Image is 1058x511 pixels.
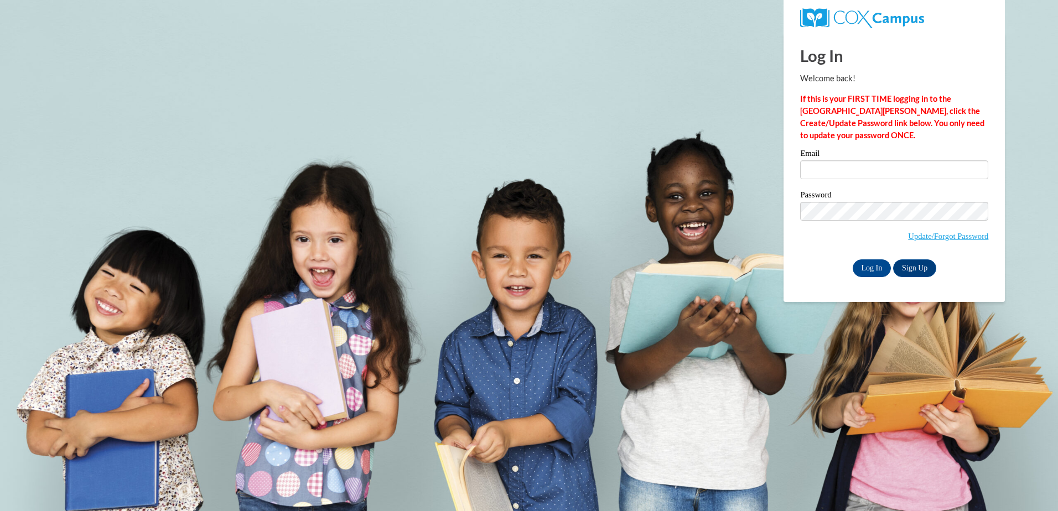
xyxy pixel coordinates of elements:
a: COX Campus [800,13,924,22]
a: Sign Up [893,259,936,277]
label: Email [800,149,988,160]
label: Password [800,191,988,202]
input: Log In [853,259,891,277]
p: Welcome back! [800,72,988,85]
strong: If this is your FIRST TIME logging in to the [GEOGRAPHIC_DATA][PERSON_NAME], click the Create/Upd... [800,94,984,140]
a: Update/Forgot Password [908,232,988,241]
img: COX Campus [800,8,924,28]
h1: Log In [800,44,988,67]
